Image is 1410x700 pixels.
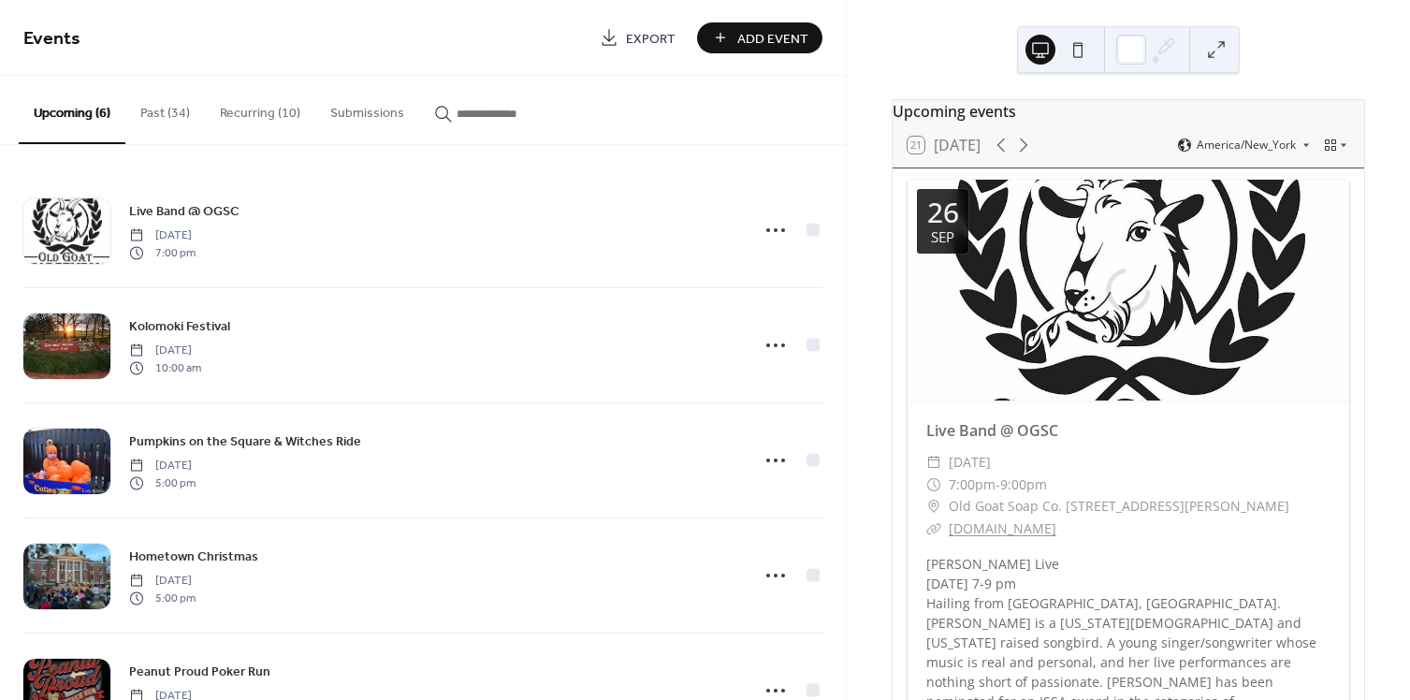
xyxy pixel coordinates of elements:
span: [DATE] [129,227,196,244]
a: [DOMAIN_NAME] [949,519,1056,537]
span: [DATE] [949,451,991,474]
button: Recurring (10) [205,76,315,142]
button: Upcoming (6) [19,76,125,144]
button: Submissions [315,76,419,142]
a: Kolomoki Festival [129,315,230,337]
span: Kolomoki Festival [129,317,230,337]
a: Peanut Proud Poker Run [129,661,270,682]
button: Past (34) [125,76,205,142]
div: ​ [926,495,941,518]
button: Add Event [697,22,822,53]
div: Sep [931,230,954,244]
span: [DATE] [129,573,196,590]
span: [DATE] [129,343,201,359]
a: Live Band @ OGSC [129,200,240,222]
a: Pumpkins on the Square & Witches Ride [129,430,361,452]
span: 5:00 pm [129,590,196,606]
div: ​ [926,474,941,496]
span: 7:00 pm [129,244,196,261]
span: Old Goat Soap Co. [STREET_ADDRESS][PERSON_NAME] [949,495,1289,518]
span: Events [23,21,80,57]
div: Upcoming events [893,100,1364,123]
span: 9:00pm [1000,474,1047,496]
a: Live Band @ OGSC [926,420,1058,441]
span: Peanut Proud Poker Run [129,663,270,682]
span: 5:00 pm [129,474,196,491]
a: Hometown Christmas [129,546,258,567]
span: - [996,474,1000,496]
span: 7:00pm [949,474,996,496]
span: America/New_York [1197,139,1296,151]
span: [DATE] [129,458,196,474]
span: Hometown Christmas [129,547,258,567]
span: Pumpkins on the Square & Witches Ride [129,432,361,452]
span: Live Band @ OGSC [129,202,240,222]
a: Export [586,22,690,53]
div: ​ [926,518,941,540]
div: 26 [927,198,959,226]
span: Add Event [737,29,808,49]
span: Export [626,29,676,49]
div: ​ [926,451,941,474]
span: 10:00 am [129,359,201,376]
